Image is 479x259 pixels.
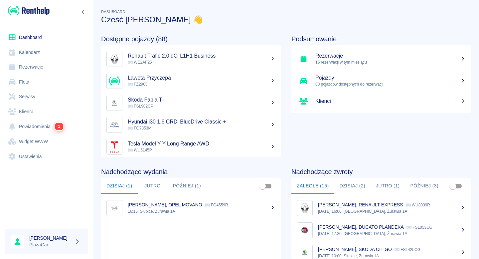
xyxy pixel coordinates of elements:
h4: Nadchodzące zwroty [291,168,471,176]
a: Widget WWW [5,134,88,149]
p: [PERSON_NAME], RENAULT EXPRESS [318,202,403,207]
a: Pojazdy88 pojazdów dostępnych do rezerwacji [291,70,471,92]
img: Image [108,202,121,214]
a: Kalendarz [5,45,88,60]
button: Zwiń nawigację [78,8,88,16]
a: Klienci [291,92,471,111]
a: Rezerwacje [5,60,88,75]
button: Dzisiaj (2) [334,178,371,194]
h4: Podsumowanie [291,35,471,43]
span: Pokaż przypisane tylko do mnie [256,180,269,192]
img: Renthelp logo [8,5,50,16]
button: Dzisiaj (1) [101,178,138,194]
button: Później (3) [405,178,444,194]
p: [PERSON_NAME], DUCATO PLANDEKA [318,224,404,230]
h5: Pojazdy [315,75,466,81]
h5: Klienci [315,98,466,105]
a: Image[PERSON_NAME], RENAULT EXPRESS WU8039R[DATE] 16:00, [GEOGRAPHIC_DATA], Żurawia 1A [291,197,471,219]
h4: Dostępne pojazdy (88) [101,35,281,43]
h6: [PERSON_NAME] [29,235,72,241]
span: FSL982CP [128,104,153,109]
img: Image [108,97,121,109]
a: ImageSkoda Fabia T FSL982CP [101,92,281,114]
h3: Cześć [PERSON_NAME] 👋 [101,15,471,24]
h4: Nadchodzące wydania [101,168,281,176]
a: ImageHyundai i30 1.6 CRDi BlueDrive Classic + FG7353M [101,114,281,136]
h5: Tesla Model Y Y Long Range AWD [128,140,275,147]
a: Serwisy [5,89,88,104]
button: Zaległe (15) [291,178,334,194]
span: WE2AF25 [128,60,152,65]
img: Image [298,224,311,237]
a: Image[PERSON_NAME], DUCATO PLANDEKA FSL053CG[DATE] 17:30, [GEOGRAPHIC_DATA], Żurawia 1A [291,219,471,241]
p: 88 pojazdów dostępnych do rezerwacji [315,81,466,87]
a: Flota [5,75,88,90]
img: Image [108,53,121,65]
p: WU8039R [406,203,430,207]
a: ImageTesla Model Y Y Long Range AWD WU5145P [101,136,281,158]
span: Pokaż przypisane tylko do mnie [446,180,459,192]
a: Rezerwacje15 rezerwacji w tym miesiącu [291,48,471,70]
img: Image [108,140,121,153]
p: [DATE] 17:30, [GEOGRAPHIC_DATA], Żurawia 1A [318,231,466,237]
a: Klienci [5,104,88,119]
h5: Skoda Fabia T [128,97,275,103]
a: ImageRenault Trafic 2.0 dCi L1H1 Business WE2AF25 [101,48,281,70]
p: 15 rezerwacji w tym miesiącu [315,59,466,65]
a: ImageLaweta Przyczepa FZ2903 [101,70,281,92]
a: Image[PERSON_NAME], OPEL MOVANO FG4559R16:15, Słubice, Żurawia 1A [101,197,281,219]
span: FG7353M [128,126,151,130]
h5: Laweta Przyczepa [128,75,275,81]
img: Image [108,75,121,87]
button: Później (1) [168,178,207,194]
p: PlazaCar [29,241,72,248]
span: WU5145P [128,148,152,152]
button: Jutro [138,178,168,194]
p: [PERSON_NAME], SKODA CITIGO [318,247,392,252]
p: [DATE] 10:00, Słubice, Żurawia 1A [318,253,466,259]
p: FG4559R [205,203,228,207]
a: Renthelp logo [5,5,50,16]
button: Jutro (1) [371,178,405,194]
p: FSL425CG [395,247,420,252]
h5: Rezerwacje [315,53,466,59]
p: 16:15, Słubice, Żurawia 1A [128,208,275,214]
img: Image [298,202,311,214]
a: Dashboard [5,30,88,45]
span: FZ2903 [128,82,147,87]
a: Powiadomienia1 [5,119,88,134]
h5: Renault Trafic 2.0 dCi L1H1 Business [128,53,275,59]
p: [PERSON_NAME], OPEL MOVANO [128,202,202,207]
h5: Hyundai i30 1.6 CRDi BlueDrive Classic + [128,119,275,125]
span: 1 [55,123,63,130]
span: Dashboard [101,10,125,14]
a: Ustawienia [5,149,88,164]
p: [DATE] 16:00, [GEOGRAPHIC_DATA], Żurawia 1A [318,208,466,214]
img: Image [108,119,121,131]
p: FSL053CG [406,225,432,230]
img: Image [298,246,311,259]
